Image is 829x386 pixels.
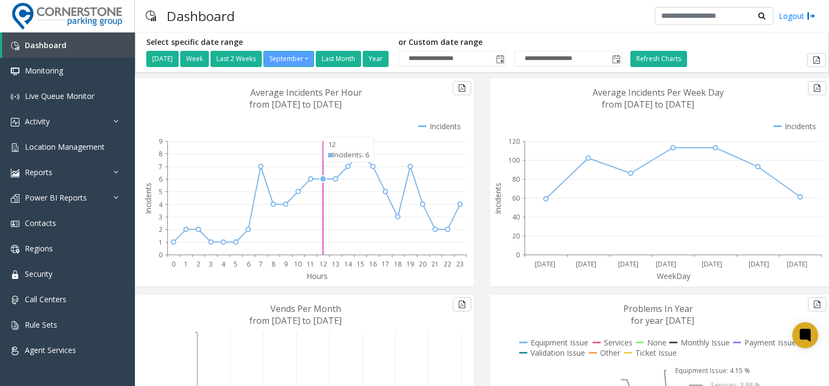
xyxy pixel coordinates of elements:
[398,38,622,47] h5: or Custom date range
[344,259,352,269] text: 14
[702,259,722,269] text: [DATE]
[180,51,209,67] button: Week
[630,51,687,67] button: Refresh Charts
[394,259,402,269] text: 18
[631,315,694,327] text: for year [DATE]
[159,212,162,222] text: 3
[787,259,807,269] text: [DATE]
[159,225,162,234] text: 2
[146,51,179,67] button: [DATE]
[494,51,506,66] span: Toggle popup
[159,187,162,196] text: 5
[456,259,464,269] text: 23
[320,259,327,269] text: 12
[247,259,250,269] text: 6
[221,259,226,269] text: 4
[25,116,50,127] span: Activity
[576,259,596,269] text: [DATE]
[602,98,694,110] text: from [DATE] to [DATE]
[159,162,162,171] text: 7
[11,67,19,76] img: 'icon'
[328,139,369,150] div: 12
[11,92,19,101] img: 'icon'
[11,219,19,228] img: 'icon'
[807,10,816,22] img: logout
[159,175,162,184] text: 6
[25,65,63,76] span: Monitoring
[749,259,769,269] text: [DATE]
[419,259,426,269] text: 20
[307,271,328,281] text: Hours
[11,169,19,177] img: 'icon'
[25,142,105,152] span: Location Management
[657,271,691,281] text: WeekDay
[271,259,275,269] text: 8
[25,243,53,254] span: Regions
[184,259,188,269] text: 1
[618,259,638,269] text: [DATE]
[382,259,389,269] text: 17
[11,270,19,279] img: 'icon'
[172,259,175,269] text: 0
[357,259,364,269] text: 15
[294,259,302,269] text: 10
[209,259,213,269] text: 3
[516,250,520,259] text: 0
[431,259,439,269] text: 21
[593,86,724,98] text: Average Incidents Per Week Day
[11,194,19,203] img: 'icon'
[159,238,162,247] text: 1
[11,118,19,127] img: 'icon'
[444,259,451,269] text: 22
[512,194,520,203] text: 60
[535,259,555,269] text: [DATE]
[25,218,56,228] span: Contacts
[263,51,314,67] button: September
[25,320,57,330] span: Rule Sets
[2,32,135,58] a: Dashboard
[270,303,341,315] text: Vends Per Month
[406,259,414,269] text: 19
[675,366,750,375] text: Equipment Issue: 4.15 %
[779,10,816,22] a: Logout
[11,296,19,304] img: 'icon'
[146,38,390,47] h5: Select specific date range
[25,294,66,304] span: Call Centers
[610,51,622,66] span: Toggle popup
[332,259,339,269] text: 13
[249,98,342,110] text: from [DATE] to [DATE]
[196,259,200,269] text: 2
[11,42,19,50] img: 'icon'
[328,150,369,160] div: Incidents: 6
[159,250,162,259] text: 0
[307,259,314,269] text: 11
[508,137,520,146] text: 120
[369,259,377,269] text: 16
[25,192,87,203] span: Power BI Reports
[25,269,52,279] span: Security
[210,51,262,67] button: Last 2 Weeks
[146,3,156,29] img: pageIcon
[259,259,263,269] text: 7
[512,175,520,184] text: 80
[249,315,342,327] text: from [DATE] to [DATE]
[508,156,520,165] text: 100
[11,347,19,355] img: 'icon'
[11,143,19,152] img: 'icon'
[234,259,237,269] text: 5
[25,345,76,355] span: Agent Services
[159,137,162,146] text: 9
[161,3,240,29] h3: Dashboard
[159,149,162,158] text: 8
[512,231,520,241] text: 20
[284,259,288,269] text: 9
[250,86,362,98] text: Average Incidents Per Hour
[11,245,19,254] img: 'icon'
[656,259,676,269] text: [DATE]
[363,51,389,67] button: Year
[159,200,163,209] text: 4
[493,183,503,214] text: Incidents
[143,183,153,214] text: Incidents
[11,321,19,330] img: 'icon'
[25,167,52,177] span: Reports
